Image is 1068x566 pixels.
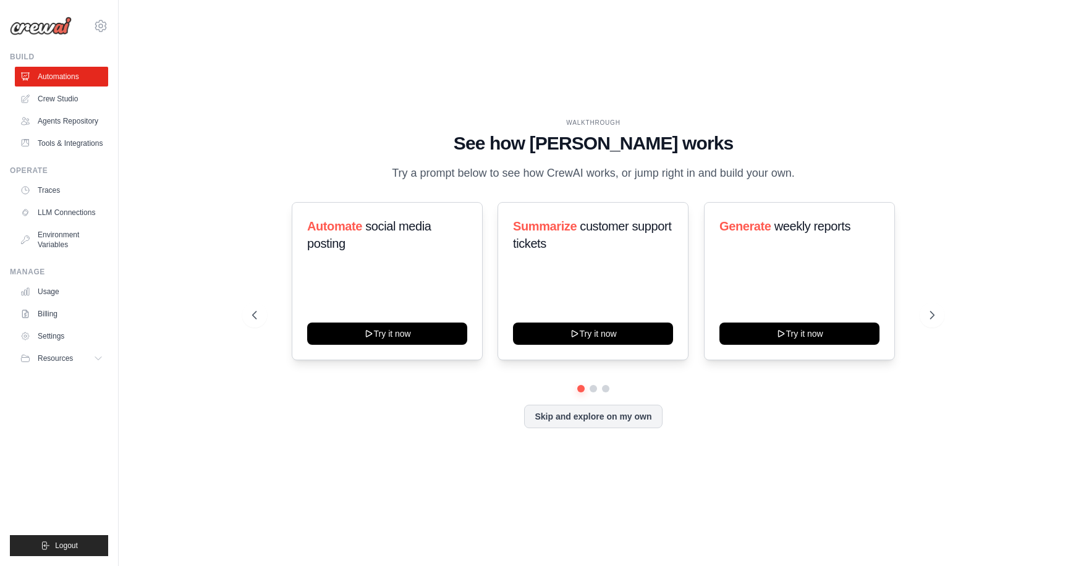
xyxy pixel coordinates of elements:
div: Operate [10,166,108,175]
div: WALKTHROUGH [252,118,934,127]
span: Resources [38,353,73,363]
h1: See how [PERSON_NAME] works [252,132,934,154]
a: Environment Variables [15,225,108,255]
button: Try it now [719,323,879,345]
a: Billing [15,304,108,324]
span: Generate [719,219,771,233]
span: Automate [307,219,362,233]
a: Crew Studio [15,89,108,109]
span: weekly reports [774,219,850,233]
span: Summarize [513,219,577,233]
button: Try it now [513,323,673,345]
button: Skip and explore on my own [524,405,662,428]
button: Try it now [307,323,467,345]
a: Settings [15,326,108,346]
a: Traces [15,180,108,200]
a: LLM Connections [15,203,108,222]
button: Logout [10,535,108,556]
a: Tools & Integrations [15,133,108,153]
div: Build [10,52,108,62]
img: Logo [10,17,72,35]
a: Automations [15,67,108,87]
span: social media posting [307,219,431,250]
a: Agents Repository [15,111,108,131]
a: Usage [15,282,108,302]
span: customer support tickets [513,219,671,250]
p: Try a prompt below to see how CrewAI works, or jump right in and build your own. [386,164,801,182]
span: Logout [55,541,78,551]
button: Resources [15,348,108,368]
div: Manage [10,267,108,277]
